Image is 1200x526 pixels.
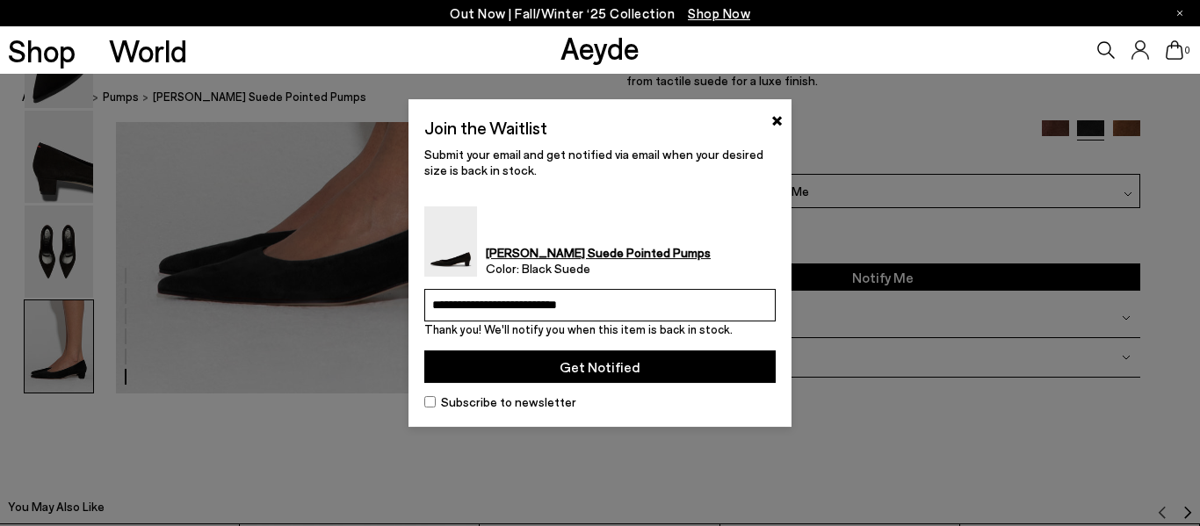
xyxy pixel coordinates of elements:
[8,35,76,66] a: Shop
[424,115,547,140] h2: Join the Waitlist
[109,35,187,66] a: World
[560,29,640,66] a: Aeyde
[486,245,711,261] strong: [PERSON_NAME] Suede Pointed Pumps
[424,393,776,411] label: Subscribe to newsletter
[1166,40,1183,60] a: 0
[771,108,783,129] button: ×
[688,5,750,21] span: Navigate to /collections/new-in
[1183,46,1192,55] span: 0
[424,350,776,383] button: Get Notified
[424,147,776,178] p: Submit your email and get notified via email when your desired size is back in stock.
[424,321,776,339] div: Thank you! We'll notify you when this item is back in stock.
[424,396,436,407] input: Subscribe to newsletter
[450,3,750,25] p: Out Now | Fall/Winter ‘25 Collection
[424,206,477,277] img: Judi Suede Pointed Pumps
[486,261,711,277] span: Color: Black Suede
